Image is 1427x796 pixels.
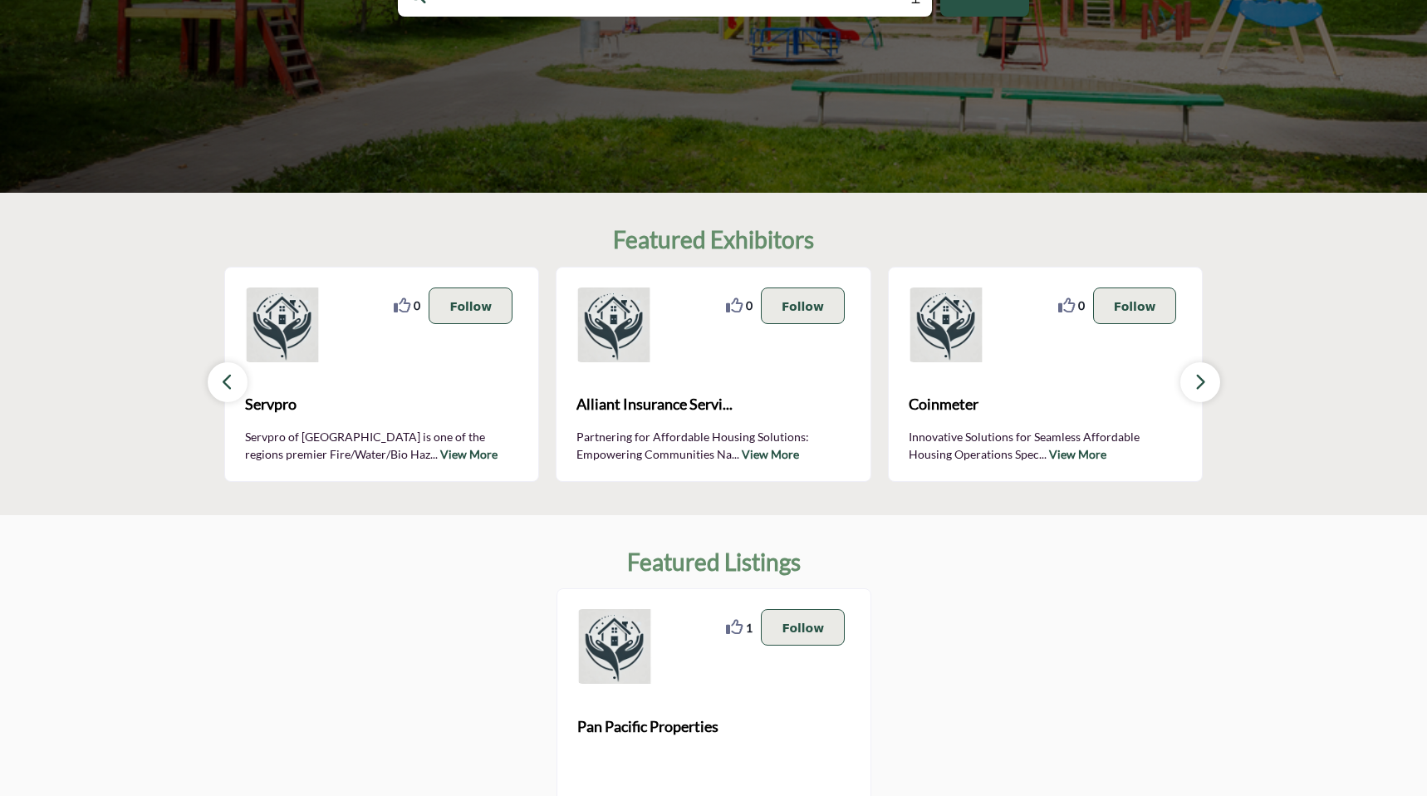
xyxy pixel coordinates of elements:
img: Pan Pacific Properties [577,609,652,684]
a: Servpro [245,382,519,427]
p: Partnering for Affordable Housing Solutions: Empowering Communities Na [576,428,851,461]
span: Alliant Insurance Servi... [576,393,851,415]
span: 0 [746,297,753,314]
img: Coinmeter [909,287,983,362]
a: View More [440,447,498,461]
p: Follow [782,297,824,315]
span: Pan Pacific Properties [577,715,851,738]
h2: Featured Listings [627,548,801,577]
img: Alliant Insurance Services [576,287,651,362]
button: Follow [761,287,845,324]
button: Follow [761,609,845,646]
b: Alliant Insurance Services [576,382,851,427]
span: Servpro [245,393,519,415]
p: Follow [1114,297,1156,315]
p: Follow [449,297,492,315]
span: Coinmeter [909,393,1183,415]
span: 0 [1078,297,1085,314]
a: Coinmeter [909,382,1183,427]
a: Alliant Insurance Servi... [576,382,851,427]
a: View More [742,447,799,461]
button: Follow [429,287,512,324]
button: Follow [1093,287,1177,324]
span: 1 [746,619,753,636]
span: 0 [414,297,420,314]
a: View More [1049,447,1106,461]
h2: Featured Exhibitors [613,226,814,254]
p: Servpro of [GEOGRAPHIC_DATA] is one of the regions premier Fire/Water/Bio Haz [245,428,519,461]
span: ... [1039,447,1047,461]
img: Servpro [245,287,320,362]
span: ... [430,447,438,461]
p: Innovative Solutions for Seamless Affordable Housing Operations Spec [909,428,1183,461]
span: ... [732,447,739,461]
p: Follow [782,618,824,636]
a: Pan Pacific Properties [577,704,851,749]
